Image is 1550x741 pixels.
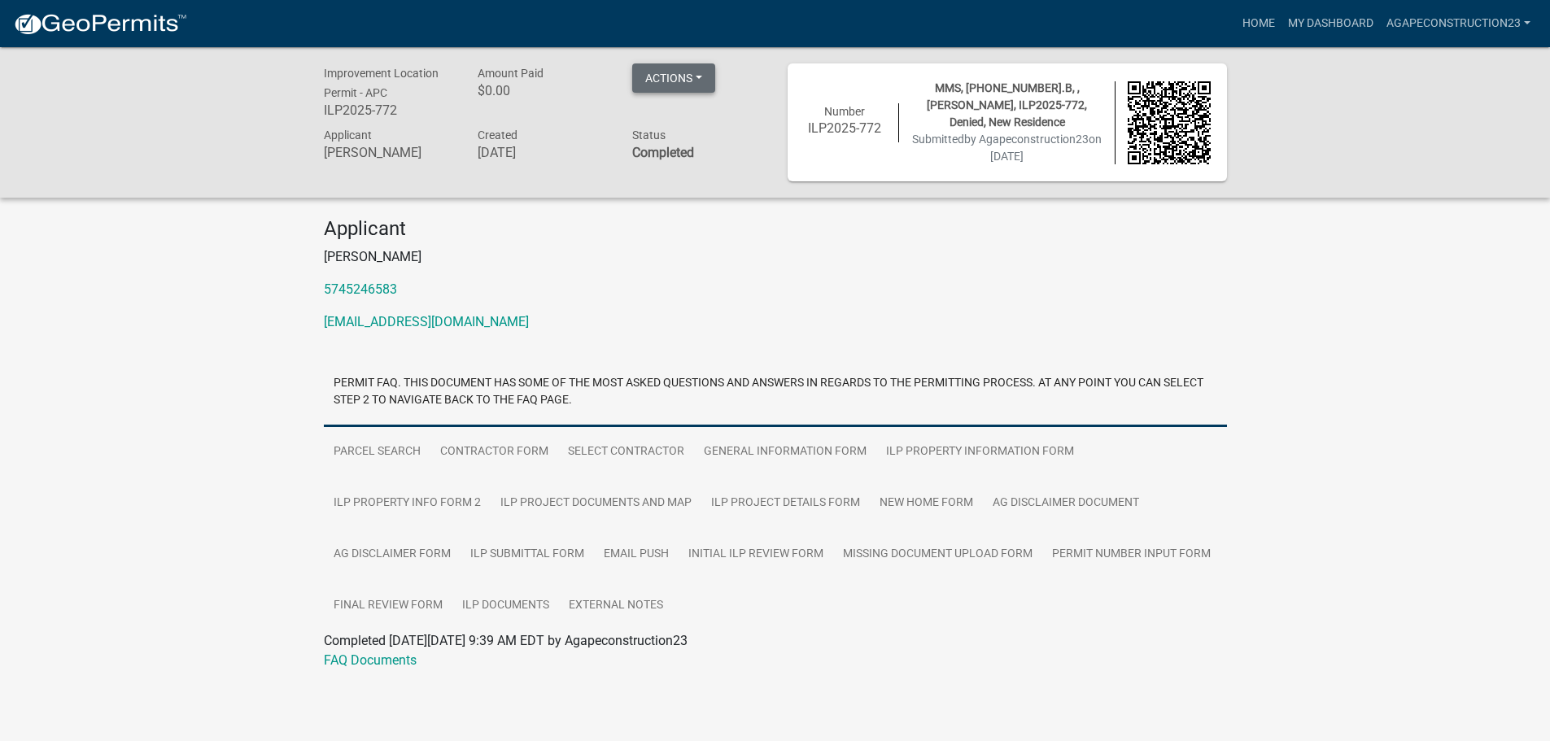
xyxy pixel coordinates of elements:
[679,529,833,581] a: Initial ILP Review Form
[324,580,452,632] a: Final Review Form
[324,652,417,668] a: FAQ Documents
[452,580,559,632] a: ILP Documents
[927,81,1087,129] span: MMS, [PHONE_NUMBER].B, , [PERSON_NAME], ILP2025-772, Denied, New Residence
[870,477,983,530] a: New Home Form
[1128,81,1211,164] img: QR code
[478,67,544,80] span: Amount Paid
[324,129,372,142] span: Applicant
[324,529,461,581] a: Ag Disclaimer Form
[324,314,529,329] a: [EMAIL_ADDRESS][DOMAIN_NAME]
[324,477,491,530] a: ILP Property Info Form 2
[632,63,715,93] button: Actions
[1281,8,1380,39] a: My Dashboard
[694,426,876,478] a: General Information Form
[478,129,517,142] span: Created
[558,426,694,478] a: Select contractor
[324,145,454,160] h6: [PERSON_NAME]
[964,133,1089,146] span: by Agapeconstruction23
[912,133,1102,163] span: Submitted on [DATE]
[324,102,454,118] h6: ILP2025-772
[324,358,1227,427] a: Permit FAQ. This document has some of the most asked questions and answers in regards to the perm...
[1042,529,1220,581] a: Permit Number Input Form
[430,426,558,478] a: Contractor Form
[324,217,1227,241] h4: Applicant
[324,281,397,297] a: 5745246583
[833,529,1042,581] a: Missing Document Upload Form
[701,477,870,530] a: ILP Project Details Form
[632,129,666,142] span: Status
[461,529,594,581] a: ILP Submittal Form
[632,145,694,160] strong: Completed
[324,67,439,99] span: Improvement Location Permit - APC
[478,145,608,160] h6: [DATE]
[804,120,887,136] h6: ILP2025-772
[324,247,1227,267] p: [PERSON_NAME]
[491,477,701,530] a: ILP Project Documents and Map
[983,477,1149,530] a: Ag Disclaimer Document
[324,426,430,478] a: Parcel search
[594,529,679,581] a: Email Push
[324,633,688,648] span: Completed [DATE][DATE] 9:39 AM EDT by Agapeconstruction23
[1236,8,1281,39] a: Home
[1380,8,1537,39] a: Agapeconstruction23
[559,580,673,632] a: External Notes
[876,426,1084,478] a: ILP Property Information Form
[478,83,608,98] h6: $0.00
[824,105,865,118] span: Number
